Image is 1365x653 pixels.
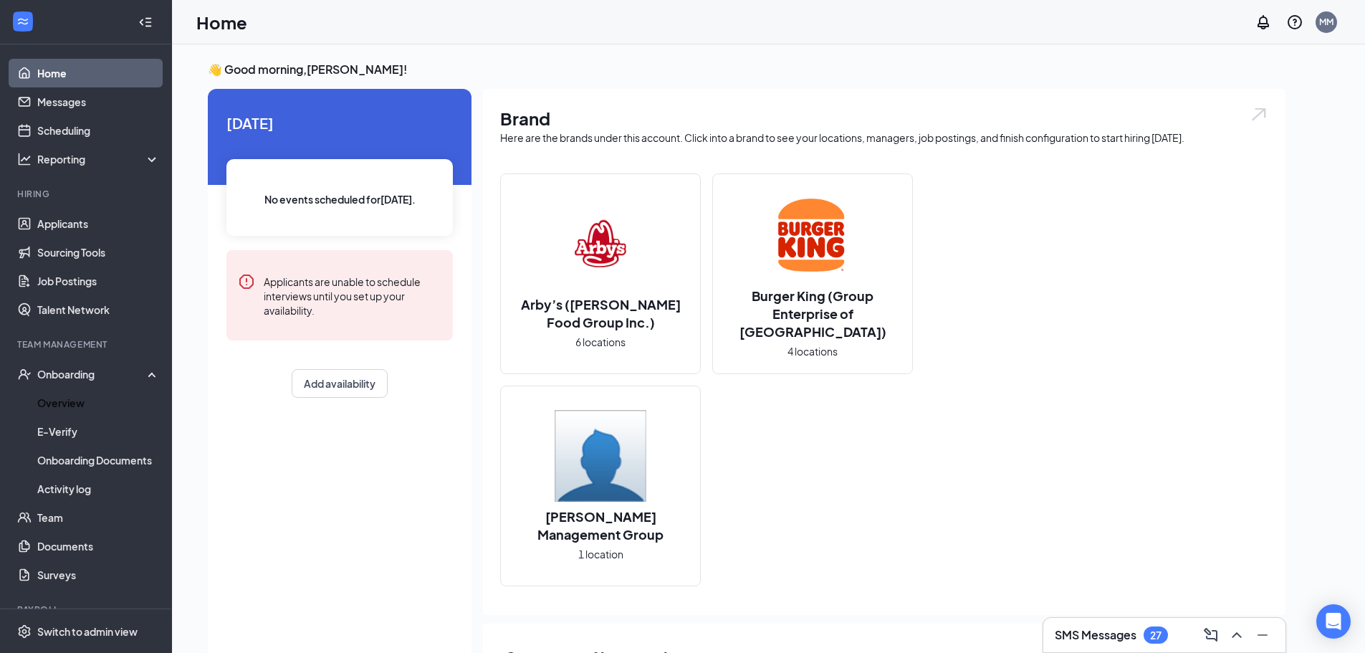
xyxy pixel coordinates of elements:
button: ChevronUp [1225,624,1248,647]
h3: 👋 Good morning, [PERSON_NAME] ! [208,62,1285,77]
a: Scheduling [37,116,160,145]
div: Reporting [37,152,161,166]
span: 6 locations [575,334,626,350]
div: 27 [1150,629,1162,642]
img: Arby’s (Toby Food Group Inc.) [555,198,646,290]
div: MM [1319,16,1333,28]
a: Sourcing Tools [37,238,160,267]
a: Activity log [37,475,160,503]
svg: WorkstreamLogo [16,14,30,29]
span: 4 locations [787,343,838,359]
div: Team Management [17,338,157,351]
img: Toby Management Group [555,410,646,502]
a: Messages [37,87,160,116]
svg: ChevronUp [1228,626,1245,644]
svg: Analysis [17,152,32,166]
svg: UserCheck [17,367,32,381]
div: Applicants are unable to schedule interviews until you set up your availability. [264,273,441,318]
span: [DATE] [226,112,453,134]
button: Minimize [1251,624,1274,647]
span: 1 location [578,546,623,562]
span: No events scheduled for [DATE] . [264,191,416,207]
svg: Settings [17,624,32,639]
svg: Error [238,273,255,290]
svg: Notifications [1255,14,1272,31]
a: Onboarding Documents [37,446,160,475]
a: Surveys [37,561,160,589]
a: Overview [37,389,160,417]
div: Onboarding [37,367,148,381]
div: Open Intercom Messenger [1316,604,1351,639]
svg: ComposeMessage [1202,626,1220,644]
button: ComposeMessage [1199,624,1222,647]
a: Applicants [37,209,160,238]
h1: Brand [500,106,1268,130]
div: Here are the brands under this account. Click into a brand to see your locations, managers, job p... [500,130,1268,145]
h1: Home [196,10,247,34]
a: Documents [37,532,160,561]
div: Hiring [17,188,157,200]
a: E-Verify [37,417,160,446]
a: Team [37,503,160,532]
svg: Collapse [138,15,153,29]
a: Home [37,59,160,87]
svg: Minimize [1254,626,1271,644]
h2: Arby’s ([PERSON_NAME] Food Group Inc.) [501,295,700,331]
svg: QuestionInfo [1286,14,1303,31]
div: Switch to admin view [37,624,138,639]
button: Add availability [292,369,388,398]
div: Payroll [17,604,157,616]
img: open.6027fd2a22e1237b5b06.svg [1250,106,1268,123]
a: Job Postings [37,267,160,295]
h2: [PERSON_NAME] Management Group [501,507,700,543]
img: Burger King (Group Enterprise of North America) [767,189,858,281]
a: Talent Network [37,295,160,324]
h2: Burger King (Group Enterprise of [GEOGRAPHIC_DATA]) [713,287,912,340]
h3: SMS Messages [1055,627,1136,643]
